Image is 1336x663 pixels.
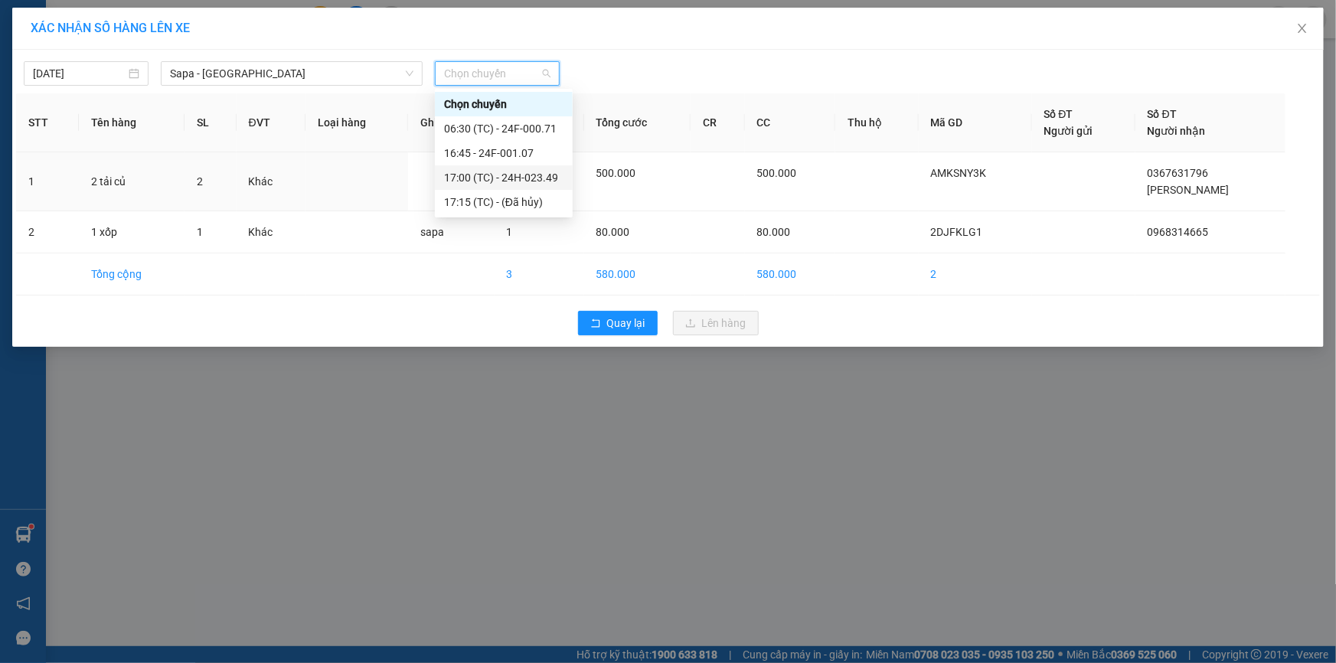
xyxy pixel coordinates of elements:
th: STT [16,93,79,152]
th: Tên hàng [79,93,185,152]
span: close [1296,22,1308,34]
div: Chọn chuyến [435,92,573,116]
th: Loại hàng [305,93,408,152]
h1: Giao dọc đường [80,89,441,142]
span: 500.000 [757,167,797,179]
div: 06:30 (TC) - 24F-000.71 [444,120,563,137]
button: rollbackQuay lại [578,311,658,335]
td: Khác [237,152,305,211]
td: 1 [16,152,79,211]
td: 2 [919,253,1032,296]
button: uploadLên hàng [673,311,759,335]
div: 17:00 (TC) - 24H-023.49 [444,169,563,186]
span: down [405,69,414,78]
th: Mã GD [919,93,1032,152]
span: Số ĐT [1148,108,1177,120]
span: Chọn chuyến [444,62,550,85]
span: Quay lại [607,315,645,331]
h2: 4GHBF7TB [8,89,123,114]
span: 2DJFKLG1 [931,226,983,238]
div: 17:15 (TC) - (Đã hủy) [444,194,563,211]
span: 0968314665 [1148,226,1209,238]
span: 80.000 [596,226,630,238]
b: [PERSON_NAME] (Vinh - Sapa) [64,19,230,78]
span: Người nhận [1148,125,1206,137]
span: 1 [197,226,203,238]
span: Người gửi [1044,125,1093,137]
span: 80.000 [757,226,791,238]
td: 580.000 [745,253,835,296]
span: 1 [507,226,513,238]
div: 16:45 - 24F-001.07 [444,145,563,162]
td: 2 tải củ [79,152,185,211]
th: CR [691,93,744,152]
td: 3 [495,253,584,296]
span: rollback [590,318,601,330]
td: Khác [237,211,305,253]
span: AMKSNY3K [931,167,987,179]
th: SL [185,93,237,152]
div: Chọn chuyến [444,96,563,113]
span: 2 [197,175,203,188]
th: CC [745,93,835,152]
input: 12/10/2025 [33,65,126,82]
span: [PERSON_NAME] [1148,184,1230,196]
td: 1 xốp [79,211,185,253]
th: ĐVT [237,93,305,152]
td: Tổng cộng [79,253,185,296]
th: Ghi chú [408,93,495,152]
span: XÁC NHẬN SỐ HÀNG LÊN XE [31,21,190,35]
span: 500.000 [596,167,636,179]
span: sapa [420,226,444,238]
span: Sapa - Hà Tĩnh [170,62,413,85]
td: 2 [16,211,79,253]
span: Số ĐT [1044,108,1073,120]
td: 580.000 [584,253,691,296]
span: 0367631796 [1148,167,1209,179]
b: [DOMAIN_NAME] [204,12,370,38]
th: Tổng cước [584,93,691,152]
th: Thu hộ [835,93,919,152]
button: Close [1281,8,1324,51]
